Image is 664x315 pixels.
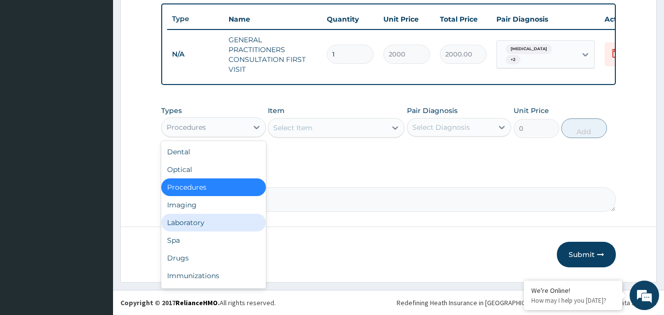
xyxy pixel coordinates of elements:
[5,210,187,245] textarea: Type your message and hit 'Enter'
[167,45,224,63] td: N/A
[531,286,615,295] div: We're Online!
[600,9,649,29] th: Actions
[506,55,520,65] span: + 2
[120,298,220,307] strong: Copyright © 2017 .
[224,9,322,29] th: Name
[161,161,266,178] div: Optical
[491,9,600,29] th: Pair Diagnosis
[161,5,185,29] div: Minimize live chat window
[167,122,206,132] div: Procedures
[435,9,491,29] th: Total Price
[322,9,378,29] th: Quantity
[514,106,549,115] label: Unit Price
[167,10,224,28] th: Type
[161,214,266,231] div: Laboratory
[175,298,218,307] a: RelianceHMO
[378,9,435,29] th: Unit Price
[161,173,616,182] label: Comment
[397,298,657,308] div: Redefining Heath Insurance in [GEOGRAPHIC_DATA] using Telemedicine and Data Science!
[161,196,266,214] div: Imaging
[268,106,285,115] label: Item
[273,123,313,133] div: Select Item
[161,107,182,115] label: Types
[531,296,615,305] p: How may I help you today?
[161,249,266,267] div: Drugs
[161,285,266,302] div: Others
[506,44,552,54] span: [MEDICAL_DATA]
[113,290,664,315] footer: All rights reserved.
[161,178,266,196] div: Procedures
[224,30,322,79] td: GENERAL PRACTITIONERS CONSULTATION FIRST VISIT
[51,55,165,68] div: Chat with us now
[561,118,607,138] button: Add
[161,143,266,161] div: Dental
[18,49,40,74] img: d_794563401_company_1708531726252_794563401
[412,122,470,132] div: Select Diagnosis
[161,231,266,249] div: Spa
[557,242,616,267] button: Submit
[161,267,266,285] div: Immunizations
[407,106,458,115] label: Pair Diagnosis
[57,95,136,194] span: We're online!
